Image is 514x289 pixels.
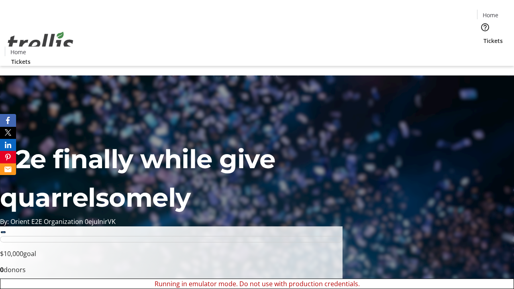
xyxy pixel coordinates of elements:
a: Tickets [477,37,509,45]
button: Help [477,19,493,35]
span: Tickets [11,57,31,66]
button: Cart [477,45,493,61]
span: Home [483,11,498,19]
span: Home [10,48,26,56]
a: Home [5,48,31,56]
a: Tickets [5,57,37,66]
a: Home [477,11,503,19]
span: Tickets [483,37,503,45]
img: Orient E2E Organization 0ejuInirVK's Logo [5,23,76,63]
